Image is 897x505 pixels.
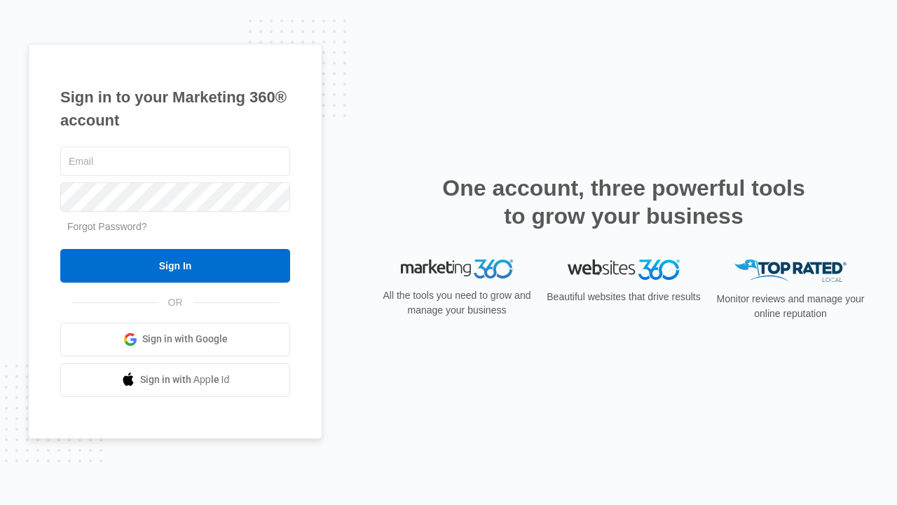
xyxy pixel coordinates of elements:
[60,363,290,397] a: Sign in with Apple Id
[568,260,680,280] img: Websites 360
[67,221,147,232] a: Forgot Password?
[142,332,228,346] span: Sign in with Google
[712,292,869,321] p: Monitor reviews and manage your online reputation
[401,260,513,279] img: Marketing 360
[158,295,193,310] span: OR
[378,288,535,318] p: All the tools you need to grow and manage your business
[60,147,290,176] input: Email
[545,290,702,304] p: Beautiful websites that drive results
[60,86,290,132] h1: Sign in to your Marketing 360® account
[60,249,290,283] input: Sign In
[734,260,847,283] img: Top Rated Local
[60,323,290,356] a: Sign in with Google
[438,174,809,230] h2: One account, three powerful tools to grow your business
[140,372,230,387] span: Sign in with Apple Id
